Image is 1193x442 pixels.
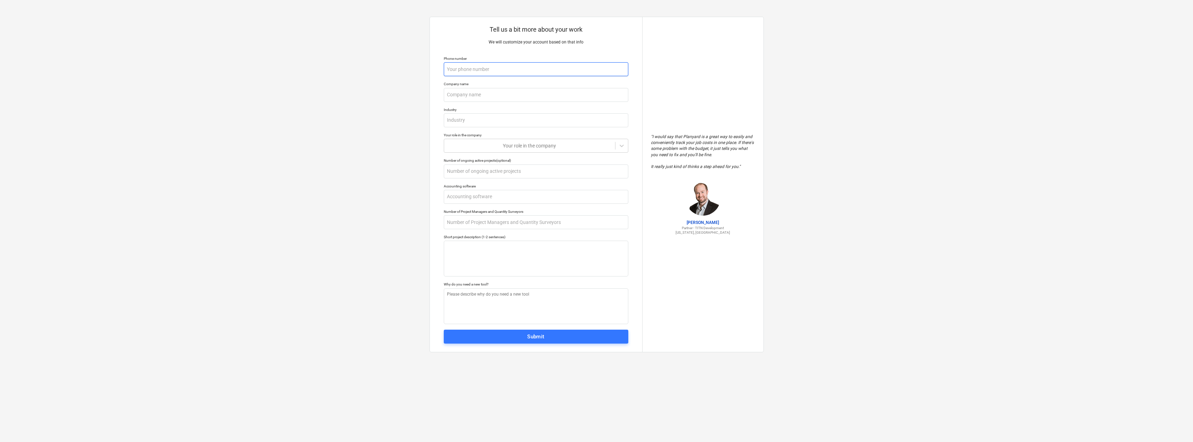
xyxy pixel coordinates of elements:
div: Number of ongoing active projects (optional) [444,158,628,163]
div: Company name [444,82,628,86]
div: Submit [527,332,545,341]
input: Number of ongoing active projects [444,164,628,178]
div: Short project description (1-2 sentences) [444,235,628,239]
div: Why do you need a new tool? [444,282,628,287]
div: Phone number [444,56,628,61]
p: [PERSON_NAME] [651,220,755,226]
div: Your role in the company [444,133,628,137]
p: We will customize your account based on that info [444,39,628,45]
img: Jordan Cohen [686,181,720,216]
iframe: Chat Widget [1158,409,1193,442]
div: Industry [444,107,628,112]
input: Your phone number [444,62,628,76]
button: Submit [444,330,628,344]
input: Accounting software [444,190,628,204]
input: Company name [444,88,628,102]
div: Accounting software [444,184,628,188]
input: Industry [444,113,628,127]
p: [US_STATE], [GEOGRAPHIC_DATA] [651,230,755,235]
div: Number of Project Managers and Quantity Surveyors [444,209,628,214]
p: " I would say that Planyard is a great way to easily and conveniently track your job costs in one... [651,134,755,170]
p: Tell us a bit more about your work [444,25,628,34]
div: Widget de chat [1158,409,1193,442]
input: Number of Project Managers and Quantity Surveyors [444,215,628,229]
p: Partner - TITN Development [651,226,755,230]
